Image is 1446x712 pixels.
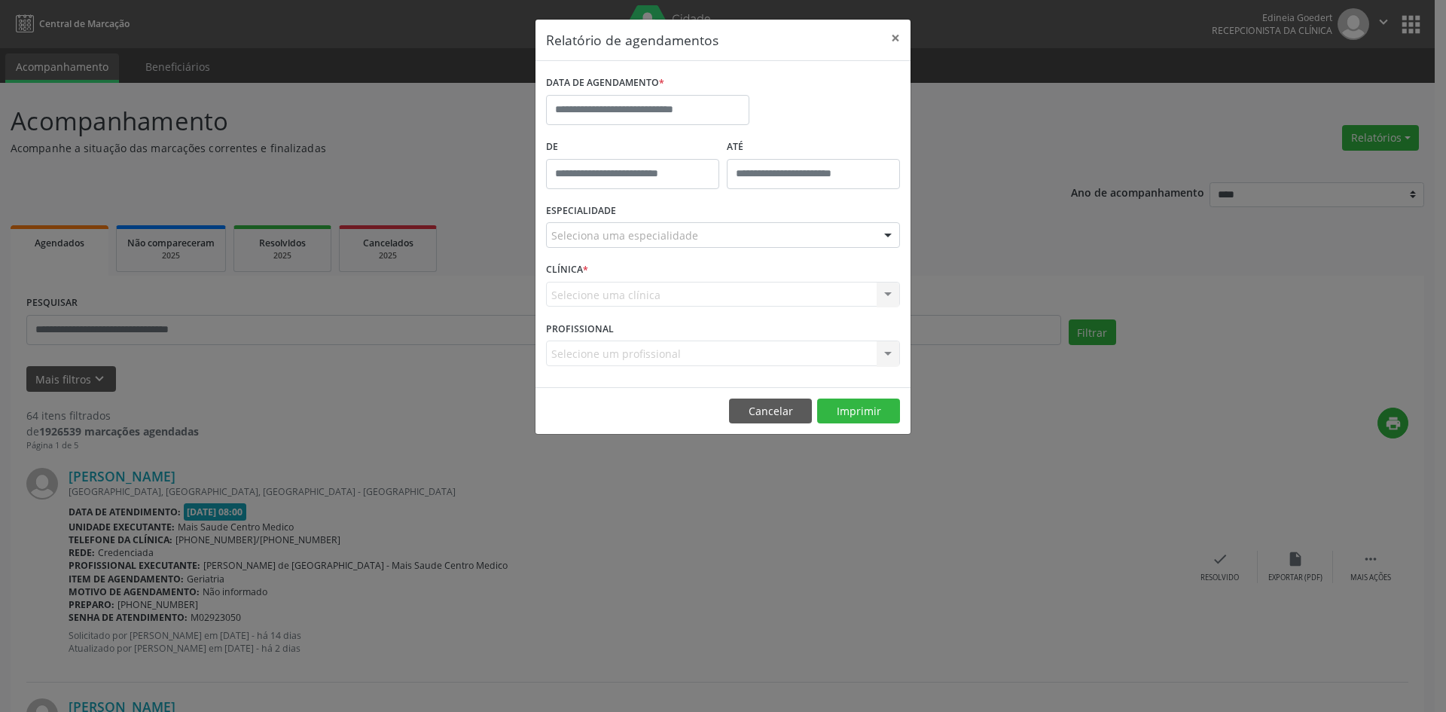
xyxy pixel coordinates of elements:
label: DATA DE AGENDAMENTO [546,72,664,95]
button: Close [880,20,911,57]
label: CLÍNICA [546,258,588,282]
button: Cancelar [729,399,812,424]
span: Seleciona uma especialidade [551,228,698,243]
h5: Relatório de agendamentos [546,30,718,50]
button: Imprimir [817,399,900,424]
label: PROFISSIONAL [546,317,614,341]
label: De [546,136,719,159]
label: ATÉ [727,136,900,159]
label: ESPECIALIDADE [546,200,616,223]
